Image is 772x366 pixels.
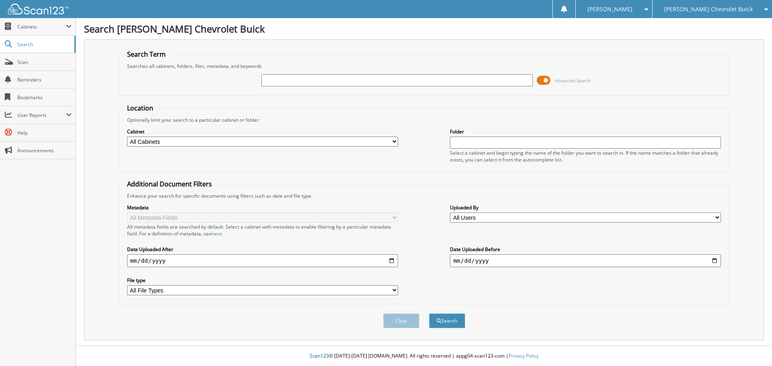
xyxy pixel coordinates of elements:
div: Select a cabinet and begin typing the name of the folder you want to search in. If the name match... [450,149,721,163]
div: Searches all cabinets, folders, files, metadata, and keywords [123,63,725,70]
span: User Reports [17,112,66,119]
span: Search [17,41,70,48]
label: File type [127,277,398,284]
input: start [127,254,398,267]
a: Privacy Policy [509,352,539,359]
span: Cabinets [17,23,66,30]
span: Help [17,129,72,136]
span: [PERSON_NAME] Chevrolet Buick [664,7,753,12]
div: © [DATE]-[DATE] [DOMAIN_NAME]. All rights reserved | appg04-scan123-com | [76,346,772,366]
span: Announcements [17,147,72,154]
label: Uploaded By [450,204,721,211]
label: Metadata [127,204,398,211]
span: Advanced Search [555,78,591,84]
legend: Location [123,104,157,112]
legend: Additional Document Filters [123,180,216,188]
legend: Search Term [123,50,170,59]
img: scan123-logo-white.svg [8,4,68,14]
span: Scan123 [310,352,329,359]
label: Date Uploaded Before [450,246,721,253]
div: Enhance your search for specific documents using filters such as date and file type. [123,192,725,199]
button: Clear [383,313,419,328]
h1: Search [PERSON_NAME] Chevrolet Buick [84,22,764,35]
span: [PERSON_NAME] [587,7,632,12]
input: end [450,254,721,267]
span: Bookmarks [17,94,72,101]
div: All metadata fields are searched by default. Select a cabinet with metadata to enable filtering b... [127,223,398,237]
label: Cabinet [127,128,398,135]
label: Date Uploaded After [127,246,398,253]
div: Optionally limit your search to a particular cabinet or folder [123,117,725,123]
label: Folder [450,128,721,135]
a: here [211,230,222,237]
span: Scan [17,59,72,65]
button: Search [429,313,465,328]
span: Reminders [17,76,72,83]
iframe: Chat Widget [732,327,772,366]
